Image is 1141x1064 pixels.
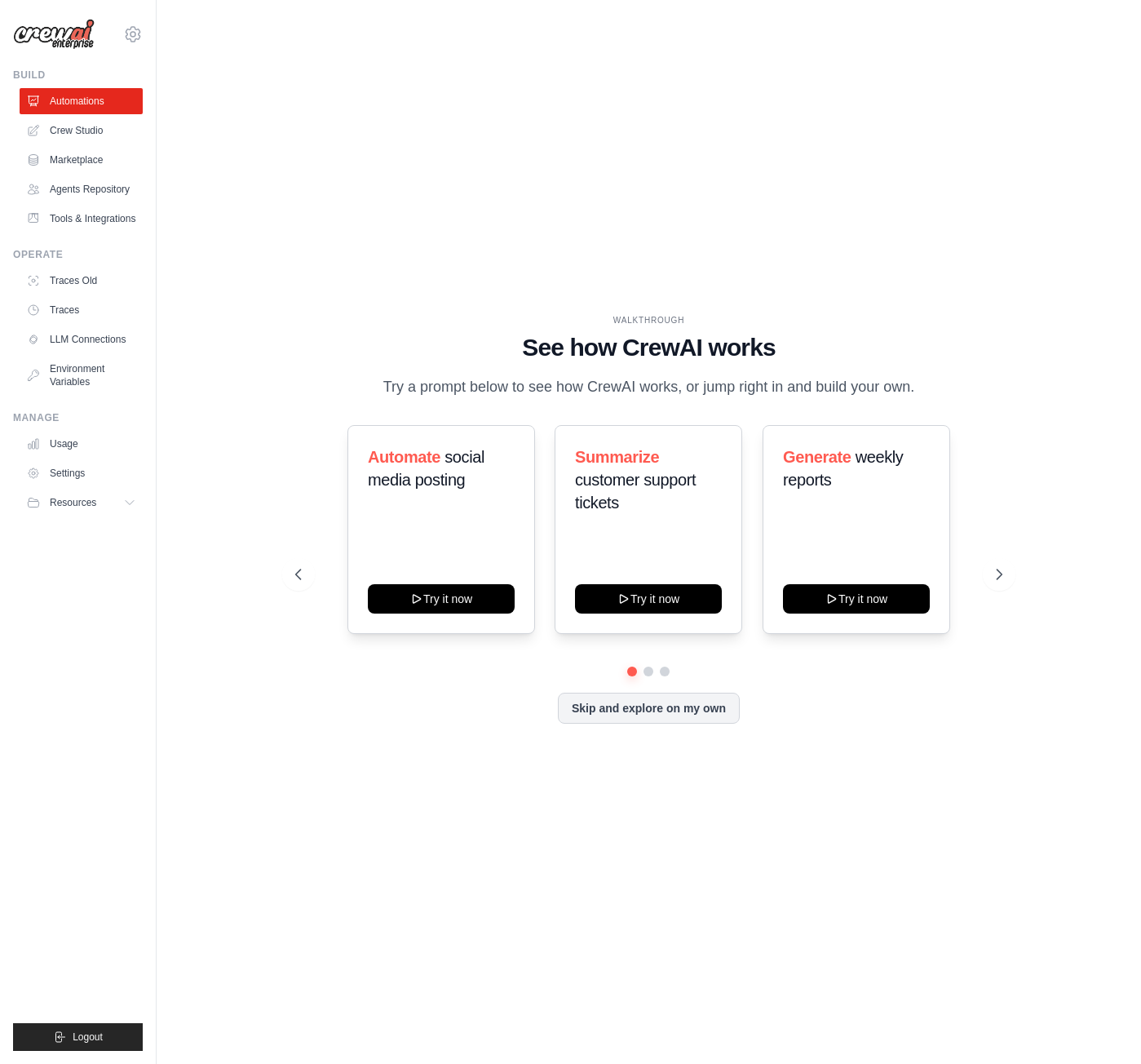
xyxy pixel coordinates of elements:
[558,693,740,724] button: Skip and explore on my own
[13,411,143,424] div: Manage
[20,268,143,294] a: Traces Old
[73,1031,103,1044] span: Logout
[20,356,143,395] a: Environment Variables
[368,584,515,614] button: Try it now
[13,19,95,50] img: Logo
[20,490,143,516] button: Resources
[374,375,922,399] p: Try a prompt below to see how CrewAI works, or jump right in and build your own.
[783,584,930,614] button: Try it now
[20,326,143,352] a: LLM Connections
[783,448,903,489] span: weekly reports
[20,88,143,114] a: Automations
[575,448,659,466] span: Summarize
[50,496,96,509] span: Resources
[295,333,1002,362] h1: See how CrewAI works
[13,69,143,82] div: Build
[20,206,143,232] a: Tools & Integrations
[13,248,143,261] div: Operate
[20,176,143,202] a: Agents Repository
[20,431,143,457] a: Usage
[295,314,1002,326] div: WALKTHROUGH
[20,147,143,173] a: Marketplace
[575,471,696,512] span: customer support tickets
[783,448,851,466] span: Generate
[368,448,440,466] span: Automate
[20,460,143,486] a: Settings
[20,297,143,323] a: Traces
[20,117,143,144] a: Crew Studio
[575,584,722,614] button: Try it now
[13,1023,143,1051] button: Logout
